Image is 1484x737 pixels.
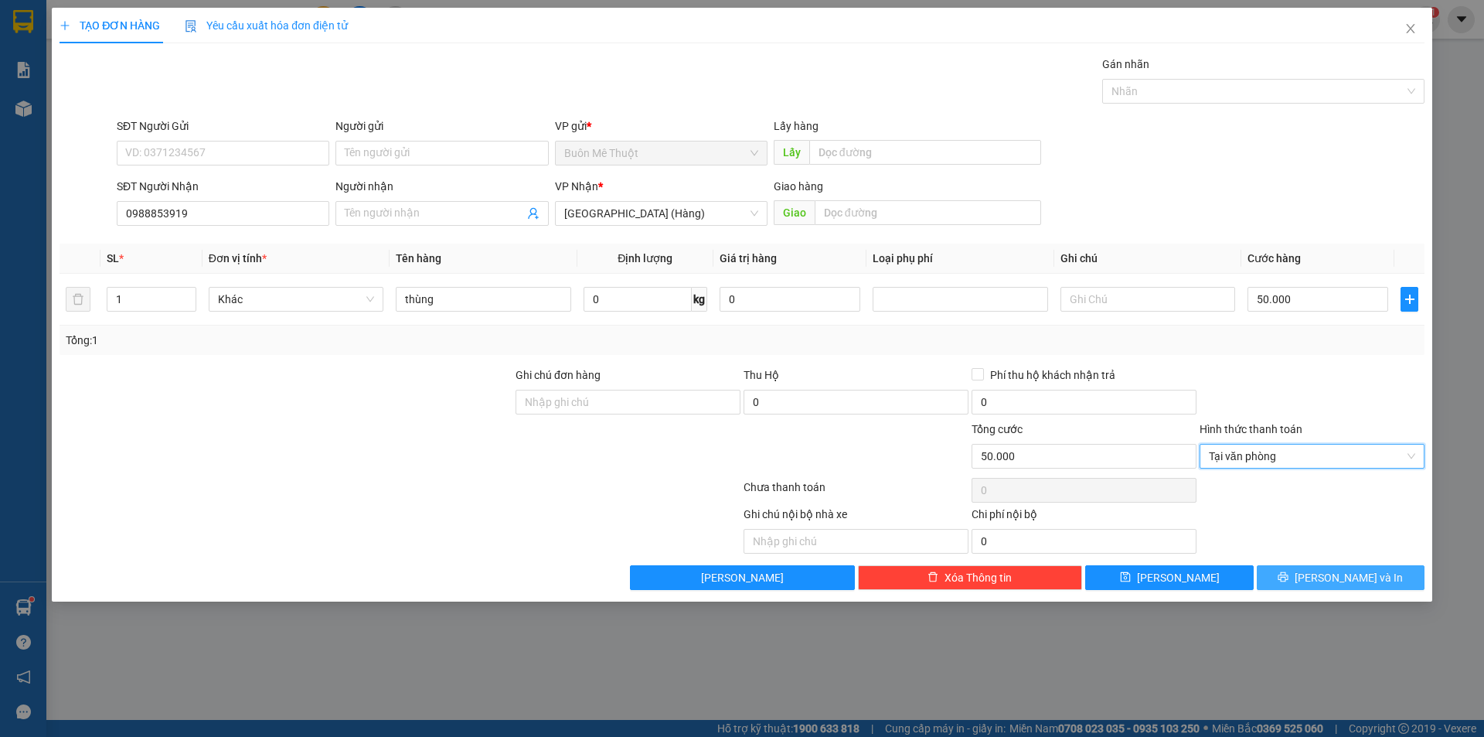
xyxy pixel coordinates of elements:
[555,180,598,193] span: VP Nhận
[555,118,768,135] div: VP gửi
[396,252,441,264] span: Tên hàng
[720,252,777,264] span: Giá trị hàng
[972,506,1196,529] div: Chi phí nội bộ
[218,288,374,311] span: Khác
[692,287,707,312] span: kg
[774,140,809,165] span: Lấy
[701,569,784,586] span: [PERSON_NAME]
[984,367,1122,384] span: Phí thu hộ khách nhận trả
[1137,569,1220,586] span: [PERSON_NAME]
[1102,58,1149,70] label: Gán nhãn
[8,109,107,126] li: VP Buôn Mê Thuột
[107,252,119,264] span: SL
[927,572,938,584] span: delete
[744,529,968,554] input: Nhập ghi chú
[1209,445,1415,468] span: Tại văn phòng
[66,287,90,312] button: delete
[1295,569,1403,586] span: [PERSON_NAME] và In
[1401,293,1417,305] span: plus
[809,140,1041,165] input: Dọc đường
[815,200,1041,225] input: Dọc đường
[1278,572,1288,584] span: printer
[516,369,601,381] label: Ghi chú đơn hàng
[1401,287,1418,312] button: plus
[744,506,968,529] div: Ghi chú nội bộ nhà xe
[1120,572,1131,584] span: save
[1054,244,1241,274] th: Ghi chú
[107,109,206,160] li: VP [GEOGRAPHIC_DATA] (Hàng)
[720,287,860,312] input: 0
[630,565,855,590] button: [PERSON_NAME]
[396,287,570,312] input: VD: Bàn, Ghế
[564,142,758,165] span: Buôn Mê Thuột
[8,8,224,91] li: [GEOGRAPHIC_DATA]
[335,118,548,135] div: Người gửi
[1257,565,1424,590] button: printer[PERSON_NAME] và In
[774,200,815,225] span: Giao
[945,569,1012,586] span: Xóa Thông tin
[774,180,823,193] span: Giao hàng
[1060,287,1235,312] input: Ghi Chú
[516,390,740,415] input: Ghi chú đơn hàng
[1404,22,1417,35] span: close
[527,207,539,220] span: user-add
[744,369,779,381] span: Thu Hộ
[60,19,160,32] span: TẠO ĐƠN HÀNG
[117,118,329,135] div: SĐT Người Gửi
[117,178,329,195] div: SĐT Người Nhận
[1085,565,1253,590] button: save[PERSON_NAME]
[185,19,348,32] span: Yêu cầu xuất hóa đơn điện tử
[66,332,573,349] div: Tổng: 1
[858,565,1083,590] button: deleteXóa Thông tin
[335,178,548,195] div: Người nhận
[774,120,819,132] span: Lấy hàng
[185,20,197,32] img: icon
[8,8,62,62] img: logo.jpg
[972,423,1023,435] span: Tổng cước
[1389,8,1432,51] button: Close
[866,244,1053,274] th: Loại phụ phí
[60,20,70,31] span: plus
[742,479,970,506] div: Chưa thanh toán
[618,252,672,264] span: Định lượng
[1247,252,1301,264] span: Cước hàng
[209,252,267,264] span: Đơn vị tính
[1200,423,1302,435] label: Hình thức thanh toán
[564,202,758,225] span: Đà Nẵng (Hàng)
